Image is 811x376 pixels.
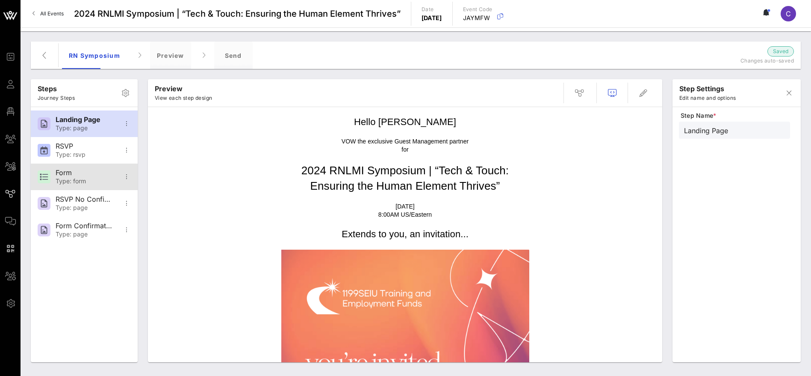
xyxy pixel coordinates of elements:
[38,94,75,102] p: Journey Steps
[281,203,529,211] p: [DATE]
[150,42,191,69] div: Preview
[354,116,456,127] span: Hello [PERSON_NAME]
[679,84,736,94] p: step settings
[422,5,442,14] p: Date
[62,42,127,69] div: RN Symposium
[56,231,112,238] div: Type: page
[786,9,791,18] span: C
[214,42,253,69] div: Send
[56,204,112,212] div: Type: page
[155,94,212,102] p: View each step design
[773,47,788,56] span: Saved
[27,7,69,21] a: All Events
[56,142,112,150] div: RSVP
[56,116,112,124] div: Landing Page
[687,57,794,65] p: Changes auto-saved
[463,14,492,22] p: JAYMFW
[681,111,790,120] span: Step Name
[56,222,112,230] div: Form Confirmation
[422,14,442,22] p: [DATE]
[56,195,112,203] div: RSVP No Confirmation
[56,151,112,158] div: Type: rsvp
[679,94,736,102] p: Edit name and options
[281,228,529,241] p: Extends to you, an invitation...
[155,84,212,94] p: Preview
[56,178,112,185] div: Type: form
[281,163,529,194] p: 2024 RNLMI Symposium | “Tech & Touch: Ensuring the Human Element Thrives”
[781,6,796,21] div: C
[56,169,112,177] div: Form
[56,125,112,132] div: Type: page
[40,10,64,17] span: All Events
[281,211,529,219] p: 8:00AM US/Eastern
[281,137,529,154] p: VOW the exclusive Guest Management partner for
[74,7,401,20] span: 2024 RNLMI Symposium | “Tech & Touch: Ensuring the Human Element Thrives”
[463,5,492,14] p: Event Code
[38,84,75,94] p: Steps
